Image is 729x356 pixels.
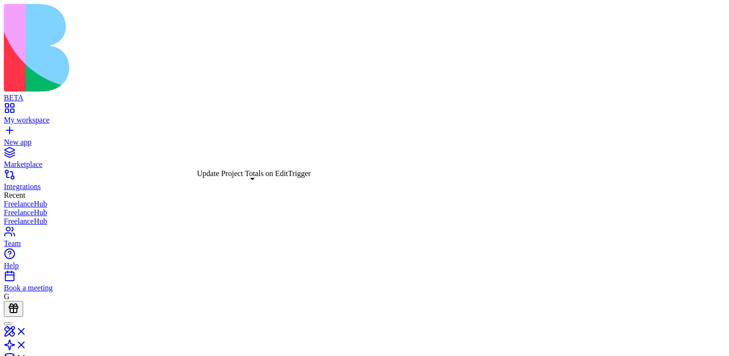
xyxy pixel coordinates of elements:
[4,253,725,270] a: Help
[4,200,725,208] a: FreelanceHub
[4,138,725,147] div: New app
[4,116,725,124] div: My workspace
[4,208,725,217] a: FreelanceHub
[197,169,311,178] div: Update Project Totals on EditTrigger
[4,217,725,226] a: FreelanceHub
[4,107,725,124] a: My workspace
[4,174,725,191] a: Integrations
[4,191,25,199] span: Recent
[4,160,725,169] div: Marketplace
[4,261,725,270] div: Help
[4,284,725,292] div: Book a meeting
[4,151,725,169] a: Marketplace
[4,182,725,191] div: Integrations
[4,275,725,292] a: Book a meeting
[4,94,725,102] div: BETA
[4,129,725,147] a: New app
[4,85,725,102] a: BETA
[4,239,725,248] div: Team
[4,4,391,92] img: logo
[4,231,725,248] a: Team
[4,292,10,301] span: G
